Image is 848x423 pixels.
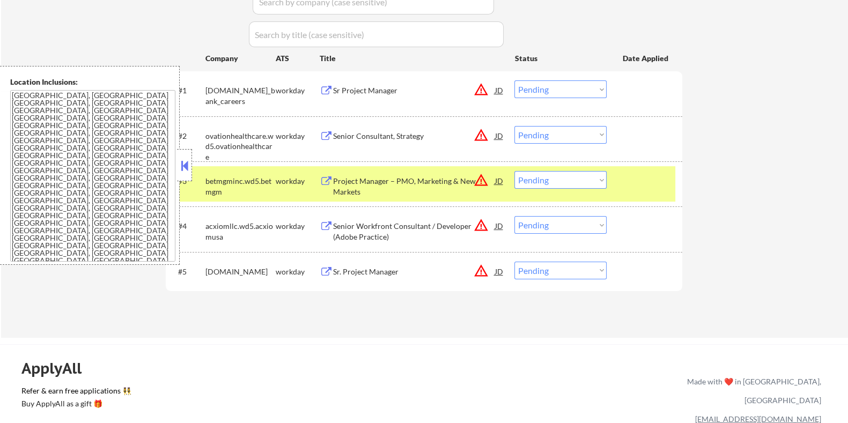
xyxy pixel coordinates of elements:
div: Sr. Project Manager [333,266,495,277]
a: Buy ApplyAll as a gift 🎁 [21,398,129,412]
div: Project Manager – PMO, Marketing & New Markets [333,176,495,197]
div: Title [319,53,504,64]
a: Refer & earn free applications 👯‍♀️ [21,387,463,398]
div: JD [493,262,504,281]
input: Search by title (case sensitive) [249,21,504,47]
div: #5 [178,266,196,277]
div: betmgminc.wd5.betmgm [205,176,275,197]
div: Buy ApplyAll as a gift 🎁 [21,400,129,407]
div: workday [275,131,319,142]
button: warning_amber [473,263,488,278]
div: workday [275,85,319,96]
div: Location Inclusions: [10,77,175,87]
div: ApplyAll [21,359,94,377]
div: Senior Workfront Consultant / Developer (Adobe Practice) [333,221,495,242]
button: warning_amber [473,128,488,143]
div: workday [275,221,319,232]
div: acxiomllc.wd5.acxiomusa [205,221,275,242]
div: workday [275,176,319,187]
div: JD [493,216,504,235]
div: [DOMAIN_NAME]_bank_careers [205,85,275,106]
div: JD [493,126,504,145]
div: ovationhealthcare.wd5.ovationhealthcare [205,131,275,162]
div: ATS [275,53,319,64]
button: warning_amber [473,218,488,233]
div: Date Applied [622,53,669,64]
div: workday [275,266,319,277]
div: Made with ❤️ in [GEOGRAPHIC_DATA], [GEOGRAPHIC_DATA] [683,372,821,410]
div: JD [493,80,504,100]
div: Status [514,48,607,68]
div: [DOMAIN_NAME] [205,266,275,277]
div: Senior Consultant, Strategy [333,131,495,142]
div: Sr Project Manager [333,85,495,96]
div: Company [205,53,275,64]
div: JD [493,171,504,190]
button: warning_amber [473,173,488,188]
button: warning_amber [473,82,488,97]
